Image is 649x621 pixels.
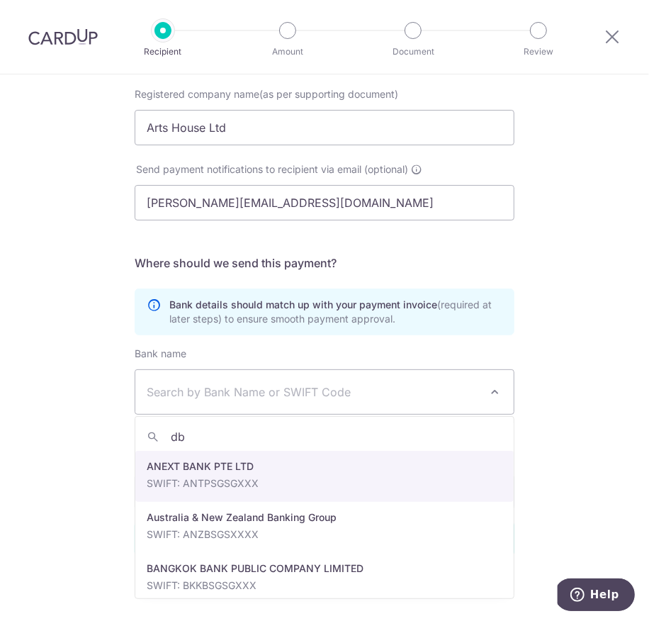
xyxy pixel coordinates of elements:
[147,561,502,576] p: BANGKOK BANK PUBLIC COMPANY LIMITED
[558,578,635,614] iframe: Opens a widget where you can find more information
[169,298,502,326] p: Bank details should match up with your payment invoice
[28,28,98,45] img: CardUp
[33,10,62,23] span: Help
[123,45,203,59] p: Recipient
[147,384,480,401] span: Search by Bank Name or SWIFT Code
[147,527,502,542] p: SWIFT: ANZBSGSXXXX
[135,88,398,100] span: Registered company name(as per supporting document)
[373,45,453,59] p: Document
[147,459,502,474] p: ANEXT BANK PTE LTD
[147,476,502,491] p: SWIFT: ANTPSGSGXXX
[147,510,502,525] p: Australia & New Zealand Banking Group
[147,578,502,593] p: SWIFT: BKKBSGSGXXX
[136,162,408,177] span: Send payment notifications to recipient via email (optional)
[135,254,514,272] h5: Where should we send this payment?
[499,45,578,59] p: Review
[135,347,186,361] label: Bank name
[248,45,327,59] p: Amount
[135,185,514,220] input: Enter email address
